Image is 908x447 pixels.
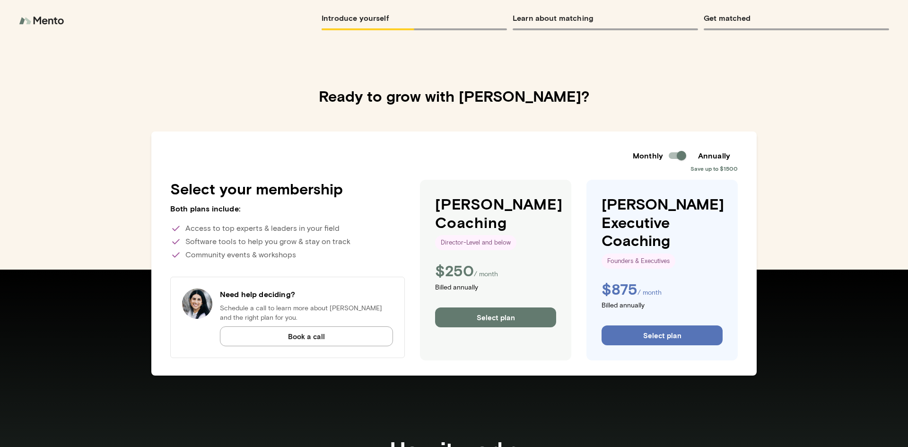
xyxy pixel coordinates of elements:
[170,180,405,198] h4: Select your membership
[602,325,723,345] button: Select plan
[690,165,738,172] span: Save up to $1500
[435,283,556,294] p: Billed annually
[704,11,889,25] h6: Get matched
[633,150,663,161] h6: Monthly
[435,238,516,247] span: Director-Level and below
[602,280,637,298] h4: $ 875
[170,203,405,214] h6: Both plans include:
[220,326,393,346] button: Book a call
[220,289,393,300] h6: Need help deciding?
[220,304,393,323] p: Schedule a call to learn more about [PERSON_NAME] and the right plan for you.
[513,11,698,25] h6: Learn about matching
[602,195,723,249] h4: [PERSON_NAME] Executive Coaching
[435,307,556,327] button: Select plan
[170,223,405,234] p: Access to top experts & leaders in your field
[435,262,474,280] h4: $ 250
[322,11,507,25] h6: Introduce yourself
[182,289,212,319] img: Have a question?
[474,270,498,279] p: / month
[637,288,662,298] p: / month
[690,150,738,161] h6: Annually
[19,11,66,30] img: logo
[170,236,405,247] p: Software tools to help you grow & stay on track
[602,301,723,312] p: Billed annually
[435,195,556,231] h4: [PERSON_NAME] Coaching
[602,256,675,266] span: Founders & Executives
[170,249,405,261] p: Community events & workshops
